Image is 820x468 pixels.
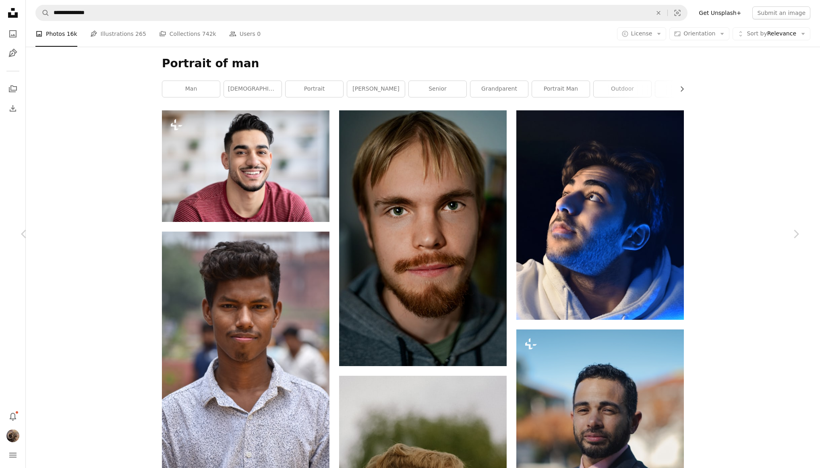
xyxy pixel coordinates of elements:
[162,162,329,170] a: Closeup portrait of cheerful handsome arab guy smiling at camera while chilling at home, copy spa...
[5,100,21,116] a: Download History
[733,27,810,40] button: Sort byRelevance
[516,211,684,218] a: a man in a white hoodie looking up into the sky
[516,443,684,450] a: a man in a suit
[650,5,667,21] button: Clear
[694,6,746,19] a: Get Unsplash+
[772,195,820,273] a: Next
[668,5,687,21] button: Visual search
[162,56,684,71] h1: Portrait of man
[6,429,19,442] img: Avatar of user Erwin Bosman
[229,21,261,47] a: Users 0
[5,408,21,425] button: Notifications
[339,110,507,366] img: a close up of a person with a beard
[224,81,282,97] a: [DEMOGRAPHIC_DATA]
[669,27,729,40] button: Orientation
[36,5,50,21] button: Search Unsplash
[516,110,684,320] img: a man in a white hoodie looking up into the sky
[257,29,261,38] span: 0
[159,21,216,47] a: Collections 742k
[347,81,405,97] a: [PERSON_NAME]
[409,81,466,97] a: senior
[747,30,767,37] span: Sort by
[202,29,216,38] span: 742k
[655,81,713,97] a: head
[5,26,21,42] a: Photos
[90,21,146,47] a: Illustrations 265
[683,30,715,37] span: Orientation
[135,29,146,38] span: 265
[594,81,651,97] a: outdoor
[286,81,343,97] a: portrait
[470,81,528,97] a: grandparent
[747,30,796,38] span: Relevance
[5,45,21,61] a: Illustrations
[752,6,810,19] button: Submit an image
[162,81,220,97] a: man
[162,110,329,222] img: Closeup portrait of cheerful handsome arab guy smiling at camera while chilling at home, copy spa...
[532,81,590,97] a: portrait man
[339,234,507,242] a: a close up of a person with a beard
[35,5,687,21] form: Find visuals sitewide
[631,30,652,37] span: License
[617,27,667,40] button: License
[675,81,684,97] button: scroll list to the right
[162,354,329,361] a: a man in a white shirt standing in front of a group of people
[5,428,21,444] button: Profile
[5,81,21,97] a: Collections
[5,447,21,463] button: Menu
